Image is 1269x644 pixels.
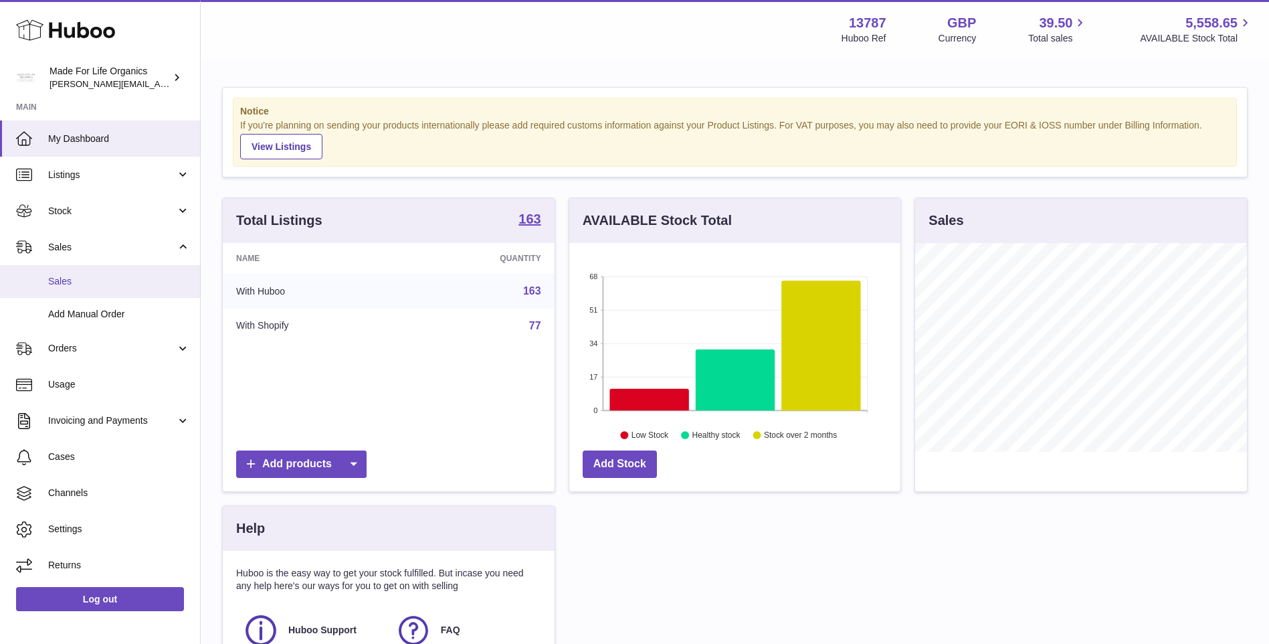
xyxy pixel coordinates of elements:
span: Listings [48,169,176,181]
text: Healthy stock [692,430,741,440]
span: Invoicing and Payments [48,414,176,427]
strong: Notice [240,105,1230,118]
a: 163 [518,212,541,228]
div: Made For Life Organics [50,65,170,90]
div: If you're planning on sending your products internationally please add required customs informati... [240,119,1230,159]
th: Name [223,243,401,274]
td: With Shopify [223,309,401,343]
span: [PERSON_NAME][EMAIL_ADDRESS][PERSON_NAME][DOMAIN_NAME] [50,78,340,89]
a: Log out [16,587,184,611]
span: Usage [48,378,190,391]
span: Returns [48,559,190,572]
span: Sales [48,241,176,254]
h3: Sales [929,212,963,230]
p: Huboo is the easy way to get your stock fulfilled. But incase you need any help here's our ways f... [236,567,541,592]
a: Add Stock [583,451,657,478]
a: 39.50 Total sales [1028,14,1088,45]
span: Huboo Support [288,624,357,637]
text: Low Stock [631,430,669,440]
text: 34 [589,339,597,347]
span: 39.50 [1039,14,1072,32]
text: Stock over 2 months [764,430,837,440]
strong: 13787 [849,14,886,32]
th: Quantity [401,243,554,274]
span: Sales [48,275,190,288]
a: 5,558.65 AVAILABLE Stock Total [1140,14,1253,45]
a: Add products [236,451,367,478]
img: geoff.winwood@madeforlifeorganics.com [16,68,36,88]
span: Orders [48,342,176,355]
h3: Total Listings [236,212,322,230]
span: FAQ [441,624,460,637]
div: Huboo Ref [842,32,886,45]
span: Channels [48,487,190,499]
span: AVAILABLE Stock Total [1140,32,1253,45]
strong: 163 [518,212,541,226]
span: Add Manual Order [48,308,190,321]
h3: AVAILABLE Stock Total [583,212,732,230]
span: Total sales [1028,32,1088,45]
strong: GBP [947,14,976,32]
text: 51 [589,306,597,314]
td: With Huboo [223,274,401,309]
a: 163 [523,285,541,297]
text: 68 [589,272,597,280]
div: Currency [939,32,977,45]
span: My Dashboard [48,133,190,145]
a: 77 [529,320,541,331]
a: View Listings [240,134,322,159]
text: 17 [589,373,597,381]
span: 5,558.65 [1185,14,1238,32]
span: Cases [48,451,190,463]
text: 0 [593,406,597,414]
span: Stock [48,205,176,218]
h3: Help [236,519,265,538]
span: Settings [48,523,190,536]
